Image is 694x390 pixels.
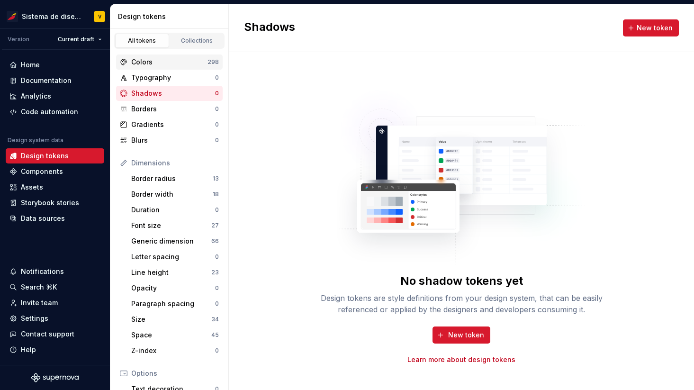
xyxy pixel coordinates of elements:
div: Code automation [21,107,78,117]
div: 0 [215,90,219,97]
div: Documentation [21,76,72,85]
button: New token [623,19,679,36]
div: Analytics [21,91,51,101]
div: Data sources [21,214,65,223]
button: Help [6,342,104,357]
div: Collections [173,37,221,45]
a: Assets [6,180,104,195]
div: Components [21,167,63,176]
div: 27 [211,222,219,229]
a: Opacity0 [127,281,223,296]
div: Font size [131,221,211,230]
div: 0 [215,206,219,214]
a: Duration0 [127,202,223,218]
a: Size34 [127,312,223,327]
div: 0 [215,105,219,113]
div: Storybook stories [21,198,79,208]
div: Settings [21,314,48,323]
a: Data sources [6,211,104,226]
div: Notifications [21,267,64,276]
div: 45 [211,331,219,339]
a: Code automation [6,104,104,119]
a: Blurs0 [116,133,223,148]
button: Sistema de diseño IberiaV [2,6,108,27]
svg: Supernova Logo [31,373,79,382]
div: Typography [131,73,215,82]
div: Space [131,330,211,340]
div: 0 [215,300,219,308]
a: Typography0 [116,70,223,85]
a: Paragraph spacing0 [127,296,223,311]
div: Help [21,345,36,354]
div: Sistema de diseño Iberia [22,12,82,21]
a: Storybook stories [6,195,104,210]
a: Generic dimension66 [127,234,223,249]
div: Contact support [21,329,74,339]
div: 34 [211,316,219,323]
a: Border width18 [127,187,223,202]
a: Font size27 [127,218,223,233]
div: Size [131,315,211,324]
div: Options [131,369,219,378]
div: Z-index [131,346,215,355]
a: Letter spacing0 [127,249,223,264]
a: Z-index0 [127,343,223,358]
div: Paragraph spacing [131,299,215,308]
div: Opacity [131,283,215,293]
span: Current draft [58,36,94,43]
div: Shadows [131,89,215,98]
div: Home [21,60,40,70]
button: Current draft [54,33,106,46]
div: Line height [131,268,211,277]
div: Design tokens are style definitions from your design system, that can be easily referenced or app... [310,292,613,315]
div: Assets [21,182,43,192]
div: 298 [207,58,219,66]
div: 13 [213,175,219,182]
div: 0 [215,136,219,144]
button: Search ⌘K [6,280,104,295]
a: Design tokens [6,148,104,163]
h2: Shadows [244,19,295,36]
img: 55604660-494d-44a9-beb2-692398e9940a.png [7,11,18,22]
div: 0 [215,74,219,82]
a: Invite team [6,295,104,310]
div: 0 [215,253,219,261]
button: New token [433,327,490,344]
a: Analytics [6,89,104,104]
div: Borders [131,104,215,114]
div: Border radius [131,174,213,183]
a: Components [6,164,104,179]
button: Notifications [6,264,104,279]
a: Space45 [127,327,223,343]
div: Duration [131,205,215,215]
a: Home [6,57,104,73]
div: All tokens [118,37,166,45]
div: 0 [215,284,219,292]
div: V [98,13,101,20]
a: Documentation [6,73,104,88]
div: Generic dimension [131,236,211,246]
a: Line height23 [127,265,223,280]
button: Contact support [6,327,104,342]
a: Borders0 [116,101,223,117]
span: New token [637,23,673,33]
div: Invite team [21,298,58,308]
div: 23 [211,269,219,276]
div: Colors [131,57,207,67]
a: Settings [6,311,104,326]
div: Design tokens [21,151,69,161]
div: Design tokens [118,12,225,21]
div: Blurs [131,136,215,145]
div: Dimensions [131,158,219,168]
a: Shadows0 [116,86,223,101]
div: Gradients [131,120,215,129]
div: 66 [211,237,219,245]
div: Version [8,36,29,43]
div: 0 [215,347,219,354]
a: Learn more about design tokens [407,355,515,364]
div: 18 [213,190,219,198]
div: Search ⌘K [21,282,57,292]
div: Border width [131,190,213,199]
div: 0 [215,121,219,128]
